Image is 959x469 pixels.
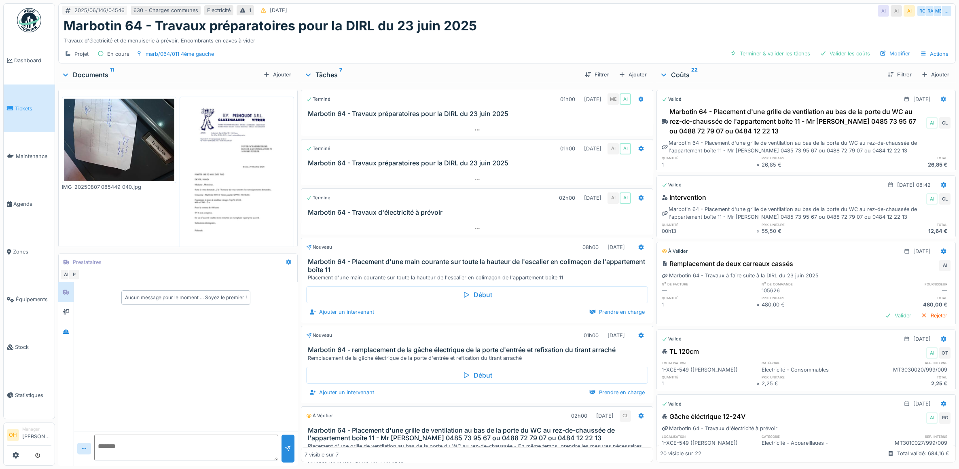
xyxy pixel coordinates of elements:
div: — [662,287,756,294]
div: Terminer & valider les tâches [727,48,813,59]
h6: total [856,222,951,227]
div: Electricité [207,6,231,14]
div: Gâche éléctrique 12-24V [662,412,745,421]
span: Statistiques [15,391,51,399]
div: Terminé [306,194,330,201]
div: Ajouter [616,69,650,80]
div: [DATE] [913,247,931,255]
div: [DATE] [608,243,625,251]
div: 480,00 € [762,301,856,308]
sup: 11 [110,70,114,80]
div: Documents [61,70,260,80]
div: Travaux d'électricité et de menuiserie à prévoir. Encombrants en caves à vider [64,34,951,44]
li: [PERSON_NAME] [22,426,51,444]
div: Manager [22,426,51,432]
h3: Marbotin 64 - Travaux préparatoires pour la DIRL du 23 juin 2025 [308,159,650,167]
div: 1 [662,161,756,169]
div: [DATE] [608,332,625,339]
div: AI [620,93,631,105]
div: IMG_20250807_085449_040.jpg [62,183,176,191]
div: AI [926,347,938,359]
div: 1-XCE-549 ([PERSON_NAME]) [662,366,756,374]
div: AI [891,5,902,17]
h6: quantité [662,222,756,227]
div: AI [608,143,619,154]
div: Rejeter [918,310,951,321]
div: AI [926,117,938,129]
div: Modifier [876,48,913,59]
div: 00h13 [662,227,756,235]
a: Zones [4,228,55,276]
h6: catégorie [762,360,856,365]
a: Stock [4,323,55,371]
div: [DATE] [584,145,601,152]
div: 1-XCE-549 ([PERSON_NAME]) [662,439,756,454]
h6: n° de facture [662,281,756,287]
div: [DATE] [596,412,614,420]
h6: ref. interne [856,360,951,365]
div: Prestataires [73,258,102,266]
h6: total [856,155,951,161]
div: 1 [249,6,251,14]
div: … [941,5,952,17]
div: Ajouter [260,69,294,80]
div: Remplacement de deux carreaux cassés [662,259,793,268]
div: RA [925,5,936,17]
div: 105626 [762,287,856,294]
div: ME [933,5,944,17]
h1: Marbotin 64 - Travaux préparatoires pour la DIRL du 23 juin 2025 [64,18,477,34]
div: MT3030020/999/009 [856,366,951,374]
div: Marbotin 64 - Placement d'une grille de ventilation au bas de la porte du WC au rez-de-chaussée d... [662,139,951,154]
div: Electricité - Appareillages - terminaux [762,439,856,454]
h6: localisation [662,360,756,365]
a: OH Manager[PERSON_NAME] [7,426,51,446]
div: Filtrer [884,69,915,80]
div: 7 visible sur 7 [305,451,339,459]
h3: Marbotin 64 - Placement d'une main courante sur toute la hauteur de l'escalier en colimaçon de l'... [308,258,650,273]
div: AI [608,192,619,204]
div: RG [939,412,951,424]
div: [DATE] [913,400,931,408]
div: Validé [662,96,682,103]
div: 55,50 € [762,227,856,235]
div: [DATE] [913,335,931,343]
div: [DATE] [584,194,601,202]
div: Filtrer [582,69,612,80]
span: Dashboard [14,57,51,64]
span: Tickets [15,105,51,112]
div: CL [939,193,951,205]
div: × [756,227,762,235]
div: MT3010027/999/009 [856,439,951,454]
li: OH [7,429,19,441]
div: Terminé [306,96,330,103]
span: Stock [15,343,51,351]
h6: quantité [662,295,756,300]
div: Ajouter [918,69,953,80]
div: Ajouter un intervenant [306,387,377,398]
sup: 22 [691,70,698,80]
div: Marbotin 64 - Travaux d'électricité à prévoir [662,425,777,432]
div: Placement d'une main courante sur toute la hauteur de l'escalier en colimaçon de l'appartement bo... [308,274,650,281]
div: Début [306,286,648,303]
h6: localisation [662,434,756,439]
div: 2,25 € [856,380,951,387]
h6: prix unitaire [762,295,856,300]
h6: prix unitaire [762,222,856,227]
h6: total [856,295,951,300]
div: Aucun message pour le moment … Soyez le premier ! [125,294,247,301]
div: AI [878,5,889,17]
div: Total validé: 684,16 € [897,450,949,458]
div: [DATE] [584,95,601,103]
h3: Marbotin 64 - remplacement de la gâche électrique de la porte d'entrée et refixation du tirant ar... [308,346,650,354]
div: Nouveau [306,332,332,339]
div: marb/064/011 4ème gauche [146,50,214,58]
div: AI [620,143,631,154]
div: P [68,269,80,280]
div: RG [917,5,928,17]
div: 12,64 € [856,227,951,235]
h6: prix unitaire [762,155,856,161]
a: Dashboard [4,37,55,85]
div: Intervention [662,192,706,202]
img: uzzaoy41y2rgtyknkbwb69dahsse [182,99,292,254]
div: 02h00 [559,194,575,202]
